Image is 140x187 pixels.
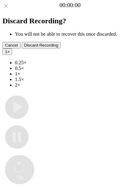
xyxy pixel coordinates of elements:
h2: Discard Recording? [2,17,138,25]
li: You will not be able to recover this once discarded. [15,31,138,37]
li: 0.5× [15,66,138,71]
li: 1.5× [15,77,138,82]
button: 1× [2,48,12,55]
li: 0.25× [15,60,138,66]
button: Discard Recording [22,42,61,48]
li: 2× [15,82,138,88]
span: 1 [5,49,7,54]
li: 1× [15,71,138,77]
a: 00:00:00 [59,2,81,9]
button: Cancel [2,42,21,48]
